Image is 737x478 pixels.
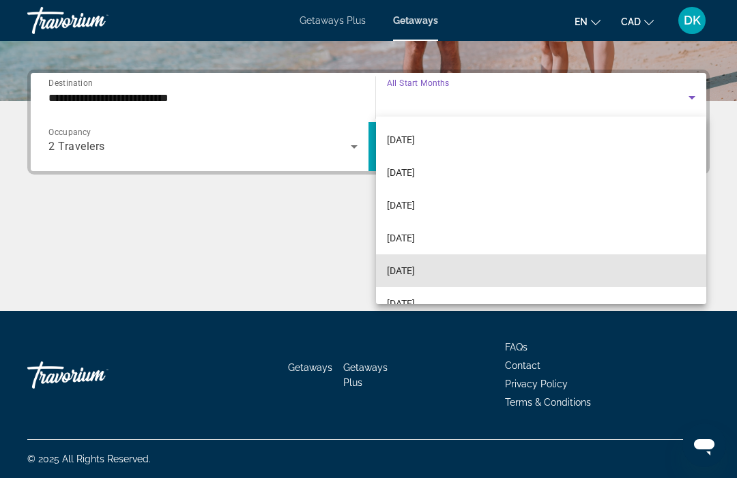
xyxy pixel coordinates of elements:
span: [DATE] [387,132,415,148]
span: [DATE] [387,164,415,181]
span: [DATE] [387,295,415,312]
span: [DATE] [387,230,415,246]
span: [DATE] [387,263,415,279]
iframe: Button to launch messaging window [682,423,726,467]
span: [DATE] [387,197,415,213]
